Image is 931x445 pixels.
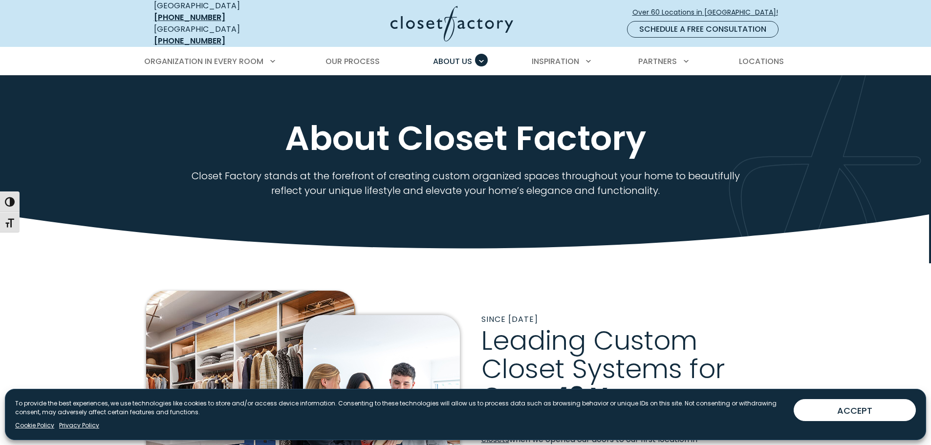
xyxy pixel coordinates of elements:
[178,169,753,198] p: Closet Factory stands at the forefront of creating custom organized spaces throughout your home t...
[481,350,725,387] span: Closet Systems for
[794,399,916,421] button: ACCEPT
[433,56,472,67] span: About Us
[59,421,99,430] a: Privacy Policy
[627,21,779,38] a: Schedule a Free Consultation
[481,322,697,359] span: Leading Custom
[154,23,296,47] div: [GEOGRAPHIC_DATA]
[481,379,668,416] span: Over 42 Years
[532,56,579,67] span: Inspiration
[15,399,786,417] p: To provide the best experiences, we use technologies like cookies to store and/or access device i...
[15,421,54,430] a: Cookie Policy
[154,35,225,46] a: [PHONE_NUMBER]
[638,56,677,67] span: Partners
[739,56,784,67] span: Locations
[632,7,786,18] span: Over 60 Locations in [GEOGRAPHIC_DATA]!
[481,314,785,325] p: Since [DATE]
[152,120,779,157] h1: About Closet Factory
[632,4,786,21] a: Over 60 Locations in [GEOGRAPHIC_DATA]!
[154,12,225,23] a: [PHONE_NUMBER]
[137,48,794,75] nav: Primary Menu
[325,56,380,67] span: Our Process
[390,6,513,42] img: Closet Factory Logo
[144,56,263,67] span: Organization in Every Room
